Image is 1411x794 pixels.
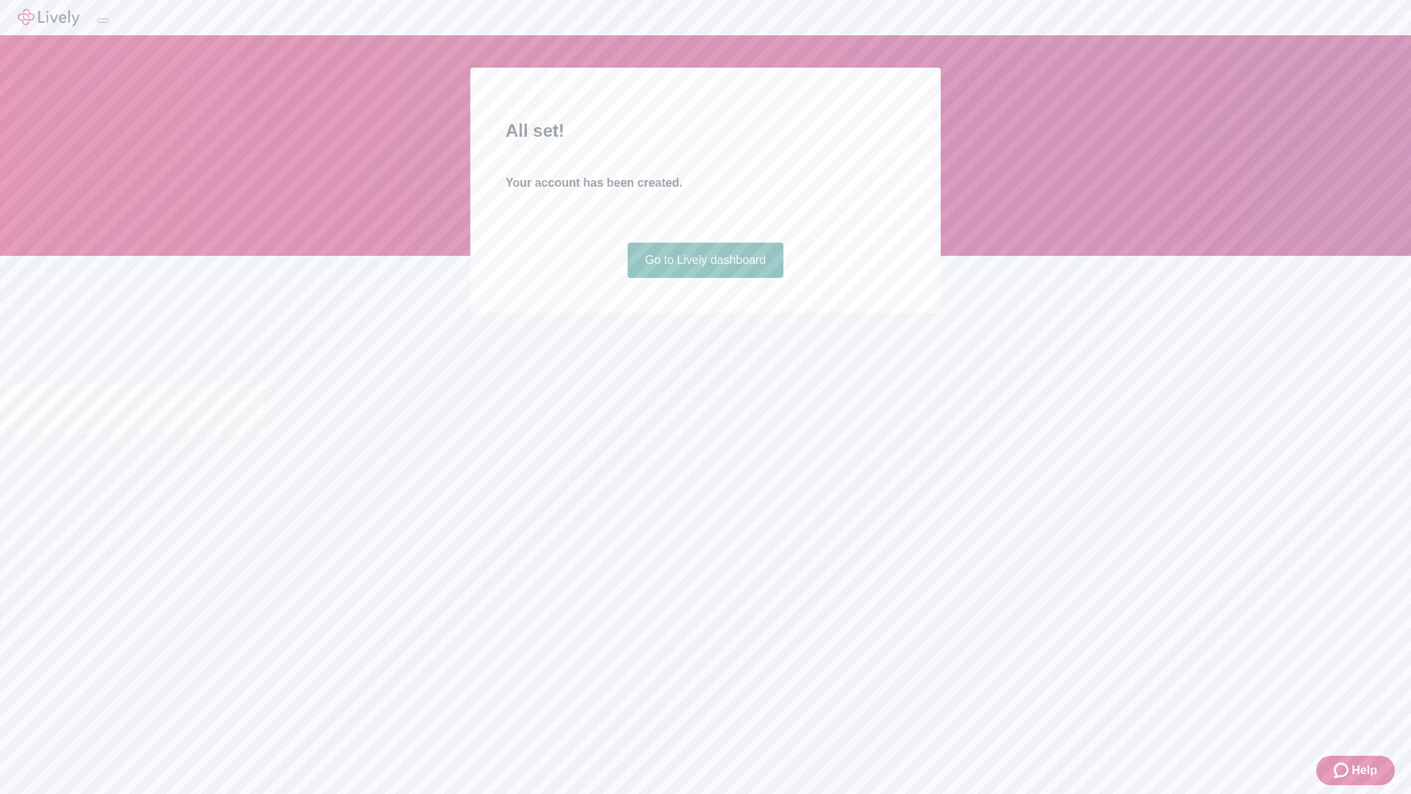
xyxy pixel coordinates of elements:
[1316,756,1395,785] button: Zendesk support iconHelp
[18,9,79,26] img: Lively
[506,118,905,144] h2: All set!
[1334,762,1351,779] svg: Zendesk support icon
[506,174,905,192] h4: Your account has been created.
[97,18,109,23] button: Log out
[628,243,784,278] a: Go to Lively dashboard
[1351,762,1377,779] span: Help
